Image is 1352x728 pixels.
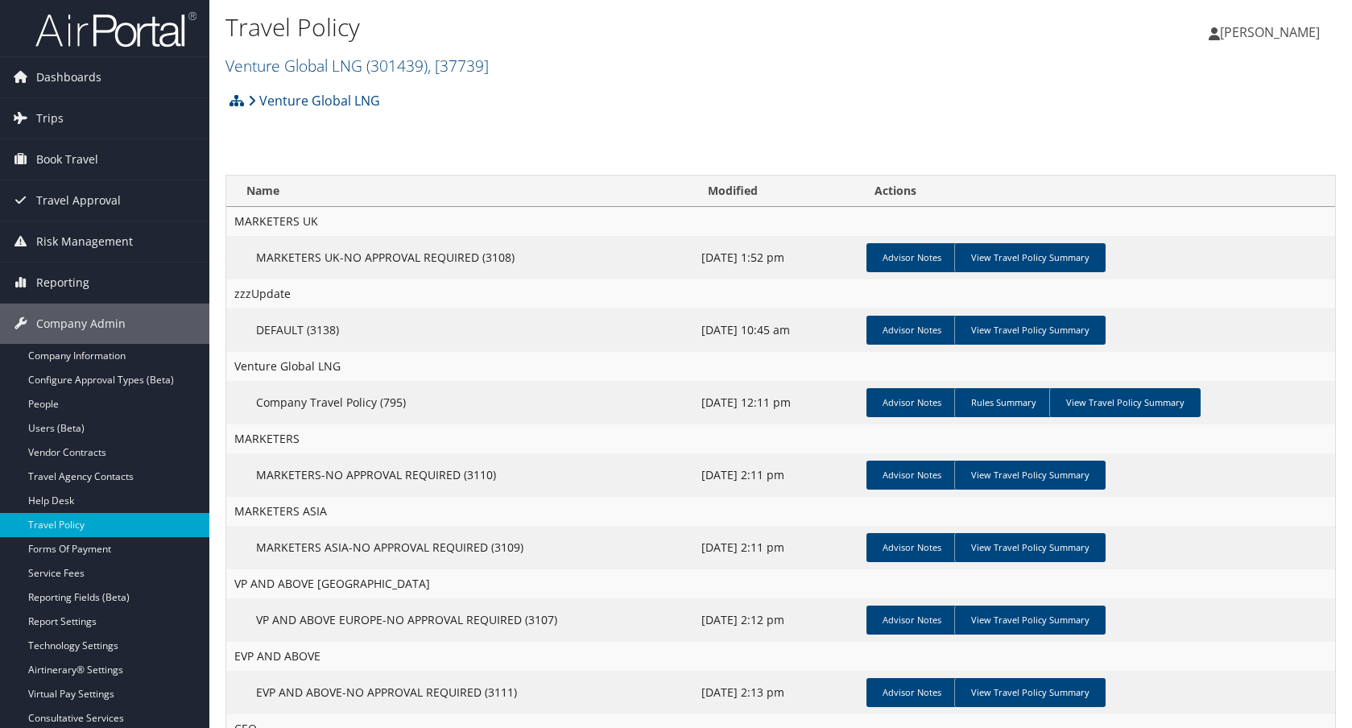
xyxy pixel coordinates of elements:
td: [DATE] 2:11 pm [693,526,861,569]
span: Company Admin [36,304,126,344]
a: Rules Summary [954,388,1052,417]
a: Advisor Notes [866,678,957,707]
td: EVP AND ABOVE-NO APPROVAL REQUIRED (3111) [226,671,693,714]
a: Venture Global LNG [248,85,380,117]
td: MARKETERS-NO APPROVAL REQUIRED (3110) [226,453,693,497]
th: Name: activate to sort column ascending [226,176,693,207]
img: airportal-logo.png [35,10,196,48]
td: [DATE] 2:12 pm [693,598,861,642]
td: MARKETERS UK [226,207,1335,236]
td: DEFAULT (3138) [226,308,693,352]
a: View Travel Policy Summary [954,243,1106,272]
span: Book Travel [36,139,98,180]
td: [DATE] 12:11 pm [693,381,861,424]
span: Travel Approval [36,180,121,221]
a: View Travel Policy Summary [954,461,1106,490]
td: [DATE] 2:11 pm [693,453,861,497]
th: Actions [860,176,1335,207]
td: [DATE] 10:45 am [693,308,861,352]
span: [PERSON_NAME] [1220,23,1320,41]
a: Advisor Notes [866,606,957,635]
span: Dashboards [36,57,101,97]
th: Modified: activate to sort column descending [693,176,861,207]
a: [PERSON_NAME] [1209,8,1336,56]
a: View Travel Policy Summary [954,606,1106,635]
a: Advisor Notes [866,388,957,417]
a: Advisor Notes [866,461,957,490]
span: Reporting [36,263,89,303]
a: View Travel Policy Summary [954,678,1106,707]
h1: Travel Policy [225,10,965,44]
td: Venture Global LNG [226,352,1335,381]
td: zzzUpdate [226,279,1335,308]
td: MARKETERS ASIA-NO APPROVAL REQUIRED (3109) [226,526,693,569]
a: Advisor Notes [866,533,957,562]
a: View Travel Policy Summary [954,316,1106,345]
span: , [ 37739 ] [428,55,489,77]
span: Risk Management [36,221,133,262]
td: MARKETERS ASIA [226,497,1335,526]
td: Company Travel Policy (795) [226,381,693,424]
td: MARKETERS UK-NO APPROVAL REQUIRED (3108) [226,236,693,279]
span: Trips [36,98,64,139]
td: MARKETERS [226,424,1335,453]
td: [DATE] 1:52 pm [693,236,861,279]
a: View Travel Policy Summary [954,533,1106,562]
td: [DATE] 2:13 pm [693,671,861,714]
td: VP AND ABOVE EUROPE-NO APPROVAL REQUIRED (3107) [226,598,693,642]
td: EVP AND ABOVE [226,642,1335,671]
a: Venture Global LNG [225,55,489,77]
a: Advisor Notes [866,243,957,272]
span: ( 301439 ) [366,55,428,77]
a: Advisor Notes [866,316,957,345]
td: VP AND ABOVE [GEOGRAPHIC_DATA] [226,569,1335,598]
a: View Travel Policy Summary [1049,388,1201,417]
